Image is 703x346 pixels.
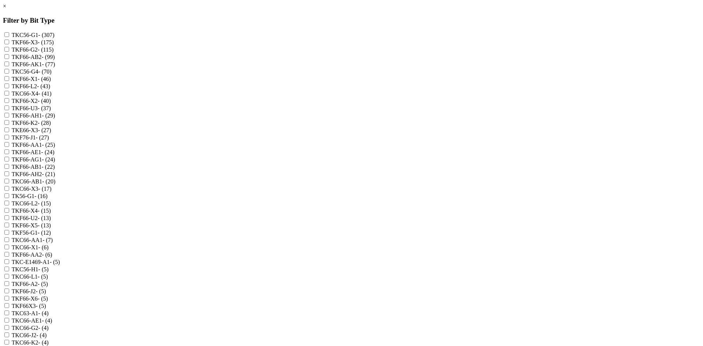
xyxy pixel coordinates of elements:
label: TKF66-AH2 [12,171,55,177]
label: TKF66-AA1 [12,142,55,148]
span: - (17) [38,186,52,192]
label: TKF66-X2 [12,98,51,104]
span: - (13) [38,215,51,221]
span: - (4) [42,317,52,324]
span: - (24) [42,156,55,163]
span: - (5) [36,288,46,294]
span: - (5) [38,274,48,280]
span: - (21) [42,171,55,177]
label: TKC56-G4 [12,68,52,75]
label: TKF66X3 [12,303,46,309]
span: - (16) [34,193,48,199]
span: - (70) [38,68,52,75]
span: - (20) [42,178,55,185]
label: TKF66-G2 [12,46,54,53]
label: TKF76-J1 [12,134,49,141]
label: TKF66-K2 [12,120,51,126]
span: - (24) [41,149,55,155]
label: TKF66-J2 [12,288,46,294]
label: TKC66-J2 [12,332,47,338]
span: - (5) [38,281,48,287]
label: TKC66-X1 [12,244,49,250]
label: TKC66-AA1 [12,237,53,243]
label: TKF66-AE1 [12,149,55,155]
label: TKC66-X4 [12,90,52,97]
label: TKC-E1469-A1 [12,259,60,265]
label: TKC66-X3 [12,186,52,192]
span: - (29) [42,112,55,119]
span: - (41) [38,90,52,97]
label: TKF66-AG1 [12,156,55,163]
label: TKC66-AB1 [12,178,56,185]
label: TKF66-X5 [12,222,51,228]
label: TKC66-G2 [12,325,49,331]
label: TKF66-AK1 [12,61,55,67]
span: - (4) [38,325,49,331]
span: - (4) [38,339,49,346]
span: - (28) [38,120,51,126]
label: TKF56-G1 [12,230,51,236]
span: - (6) [38,244,49,250]
span: - (15) [38,208,51,214]
span: - (5) [36,303,46,309]
label: TKF66-X3 [12,39,54,45]
label: TKE66-X3 [12,127,51,133]
span: - (115) [38,46,53,53]
label: TKF66-AH1 [12,112,55,119]
span: - (40) [38,98,51,104]
label: TKF66-AA2 [12,252,52,258]
span: - (43) [37,83,50,89]
span: - (6) [42,252,52,258]
label: TKF66-L2 [12,83,50,89]
a: × [3,3,6,9]
h3: Filter by Bit Type [3,16,700,25]
span: - (12) [38,230,51,236]
span: - (15) [38,200,51,207]
label: TKF66-U3 [12,105,51,111]
label: TKF66-A2 [12,281,48,287]
label: TKC66-L1 [12,274,48,280]
span: - (27) [36,134,49,141]
label: TKC56-H1 [12,266,49,272]
span: - (22) [42,164,55,170]
label: TKC63-A1 [12,310,49,316]
label: TKC66-AE1 [12,317,52,324]
span: - (4) [36,332,47,338]
label: TKF66-U2 [12,215,51,221]
label: TKF66-AB2 [12,54,55,60]
span: - (13) [38,222,51,228]
label: TKF66-AB1 [12,164,55,170]
span: - (5) [38,266,49,272]
label: TK56-G1 [12,193,48,199]
span: - (5) [38,295,48,302]
label: TKF66-X6 [12,295,48,302]
label: TKF66-X1 [12,76,51,82]
span: - (77) [42,61,55,67]
span: - (46) [38,76,51,82]
label: TKC66-K2 [12,339,49,346]
label: TKC66-L2 [12,200,51,207]
span: - (4) [38,310,49,316]
span: - (307) [38,32,55,38]
label: TKF66-X4 [12,208,51,214]
span: - (27) [38,127,51,133]
span: - (37) [38,105,51,111]
label: TKC56-G1 [12,32,55,38]
span: - (7) [42,237,53,243]
span: - (175) [38,39,54,45]
span: - (99) [42,54,55,60]
span: - (25) [42,142,55,148]
span: - (5) [50,259,60,265]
